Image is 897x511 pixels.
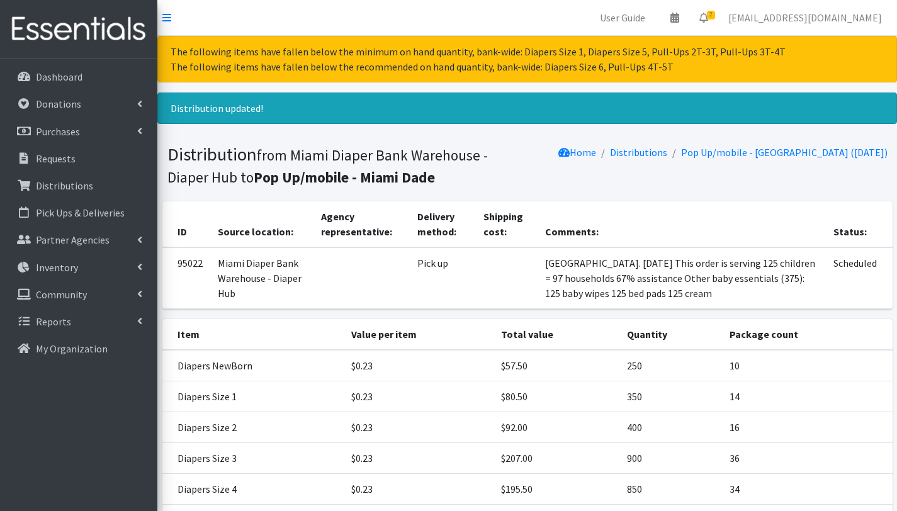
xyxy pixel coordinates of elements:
[36,206,125,219] p: Pick Ups & Deliveries
[36,315,71,328] p: Reports
[162,201,210,247] th: ID
[5,227,152,252] a: Partner Agencies
[162,350,344,381] td: Diapers NewBorn
[476,201,538,247] th: Shipping cost:
[610,146,667,159] a: Distributions
[681,146,888,159] a: Pop Up/mobile - [GEOGRAPHIC_DATA] ([DATE])
[254,168,435,186] b: Pop Up/mobile - Miami Dade
[162,443,344,474] td: Diapers Size 3
[162,381,344,412] td: Diapers Size 1
[5,64,152,89] a: Dashboard
[36,152,76,165] p: Requests
[162,412,344,443] td: Diapers Size 2
[167,146,488,186] small: from Miami Diaper Bank Warehouse - Diaper Hub to
[36,98,81,110] p: Donations
[36,179,93,192] p: Distributions
[162,319,344,350] th: Item
[722,350,892,381] td: 10
[5,336,152,361] a: My Organization
[410,247,475,309] td: Pick up
[313,201,410,247] th: Agency representative:
[167,143,523,187] h1: Distribution
[538,247,826,309] td: [GEOGRAPHIC_DATA]. [DATE] This order is serving 125 children = 97 households 67% assistance Other...
[722,381,892,412] td: 14
[344,474,494,505] td: $0.23
[826,247,892,309] td: Scheduled
[590,5,655,30] a: User Guide
[718,5,892,30] a: [EMAIL_ADDRESS][DOMAIN_NAME]
[344,381,494,412] td: $0.23
[494,319,619,350] th: Total value
[494,443,619,474] td: $207.00
[558,146,596,159] a: Home
[5,173,152,198] a: Distributions
[826,201,892,247] th: Status:
[722,474,892,505] td: 34
[494,474,619,505] td: $195.50
[707,11,715,20] span: 2
[344,350,494,381] td: $0.23
[722,412,892,443] td: 16
[36,342,108,355] p: My Organization
[36,261,78,274] p: Inventory
[722,443,892,474] td: 36
[344,319,494,350] th: Value per item
[157,36,897,82] div: The following items have fallen below the minimum on hand quantity, bank-wide: Diapers Size 1, Di...
[494,350,619,381] td: $57.50
[619,443,723,474] td: 900
[5,8,152,50] img: HumanEssentials
[619,350,723,381] td: 250
[689,5,718,30] a: 2
[494,412,619,443] td: $92.00
[157,93,897,124] div: Distribution updated!
[36,233,110,246] p: Partner Agencies
[5,119,152,144] a: Purchases
[538,201,826,247] th: Comments:
[36,125,80,138] p: Purchases
[162,474,344,505] td: Diapers Size 4
[722,319,892,350] th: Package count
[210,201,313,247] th: Source location:
[5,255,152,280] a: Inventory
[344,412,494,443] td: $0.23
[36,70,82,83] p: Dashboard
[619,474,723,505] td: 850
[36,288,87,301] p: Community
[162,247,210,309] td: 95022
[619,381,723,412] td: 350
[210,247,313,309] td: Miami Diaper Bank Warehouse - Diaper Hub
[5,146,152,171] a: Requests
[619,412,723,443] td: 400
[5,200,152,225] a: Pick Ups & Deliveries
[344,443,494,474] td: $0.23
[410,201,475,247] th: Delivery method:
[5,309,152,334] a: Reports
[5,91,152,116] a: Donations
[494,381,619,412] td: $80.50
[5,282,152,307] a: Community
[619,319,723,350] th: Quantity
